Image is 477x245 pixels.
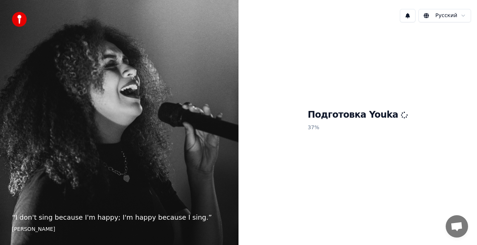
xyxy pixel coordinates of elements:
h1: Подготовка Youka [308,109,408,121]
img: youka [12,12,27,27]
a: Открытый чат [446,215,468,238]
footer: [PERSON_NAME] [12,226,227,233]
p: 37 % [308,121,408,134]
p: “ I don't sing because I'm happy; I'm happy because I sing. ” [12,212,227,223]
